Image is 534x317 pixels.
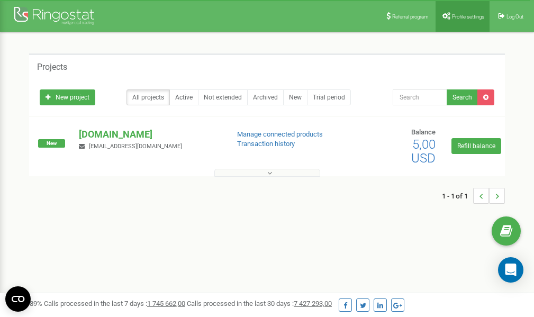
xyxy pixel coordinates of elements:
span: Log Out [506,14,523,20]
span: Calls processed in the last 7 days : [44,300,185,307]
a: Archived [247,89,284,105]
span: New [38,139,65,148]
a: New project [40,89,95,105]
div: Open Intercom Messenger [498,257,523,283]
a: Transaction history [237,140,295,148]
button: Search [447,89,478,105]
span: Referral program [392,14,429,20]
u: 7 427 293,00 [294,300,332,307]
nav: ... [442,177,505,214]
a: All projects [126,89,170,105]
span: 1 - 1 of 1 [442,188,473,204]
span: [EMAIL_ADDRESS][DOMAIN_NAME] [89,143,182,150]
h5: Projects [37,62,67,72]
a: Trial period [307,89,351,105]
span: Balance [411,128,436,136]
a: Active [169,89,198,105]
span: 5,00 USD [411,137,436,166]
input: Search [393,89,447,105]
a: New [283,89,307,105]
span: Calls processed in the last 30 days : [187,300,332,307]
u: 1 745 662,00 [147,300,185,307]
button: Open CMP widget [5,286,31,312]
a: Manage connected products [237,130,323,138]
p: [DOMAIN_NAME] [79,128,220,141]
a: Refill balance [451,138,501,154]
a: Not extended [198,89,248,105]
span: Profile settings [452,14,484,20]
